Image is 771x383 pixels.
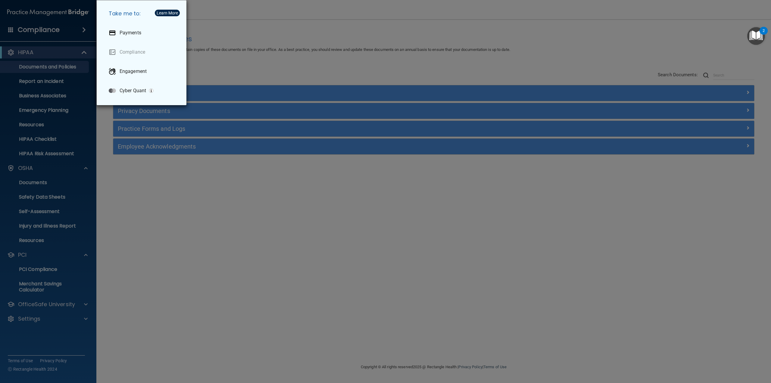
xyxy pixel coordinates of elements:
[155,10,180,16] button: Learn More
[157,11,178,15] div: Learn More
[104,44,182,61] a: Compliance
[104,63,182,80] a: Engagement
[763,31,765,39] div: 2
[120,30,141,36] p: Payments
[104,5,182,22] h5: Take me to:
[747,27,765,45] button: Open Resource Center, 2 new notifications
[104,24,182,41] a: Payments
[120,68,147,74] p: Engagement
[104,82,182,99] a: Cyber Quant
[120,88,146,94] p: Cyber Quant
